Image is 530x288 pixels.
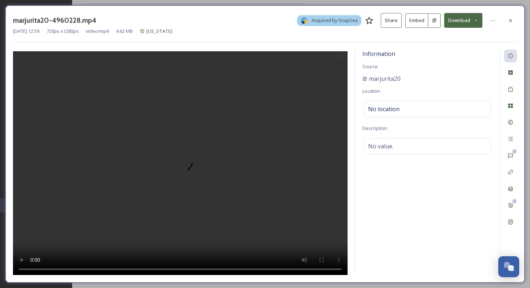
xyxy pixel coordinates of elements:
[381,13,402,28] button: Share
[362,88,380,94] span: Location
[512,199,517,204] div: 0
[13,15,96,26] h3: marjurita20-4960228.mp4
[369,74,401,83] span: marjurita20
[512,149,517,154] div: 0
[362,63,378,70] span: Source
[362,125,387,131] span: Description
[368,105,399,113] span: No location
[405,13,428,28] button: Embed
[444,13,482,28] button: Download
[368,142,393,150] span: No value.
[146,28,172,34] span: [US_STATE]
[301,17,308,24] img: snapsea-logo.png
[86,28,109,35] span: video/mp4
[47,28,79,35] span: 720 px x 1280 px
[312,17,358,24] span: Acquired by SnapSea
[116,28,133,35] span: 9.62 MB
[498,256,519,277] button: Open Chat
[13,28,39,35] span: [DATE] 12:59
[362,50,395,58] span: Information
[362,74,401,83] a: marjurita20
